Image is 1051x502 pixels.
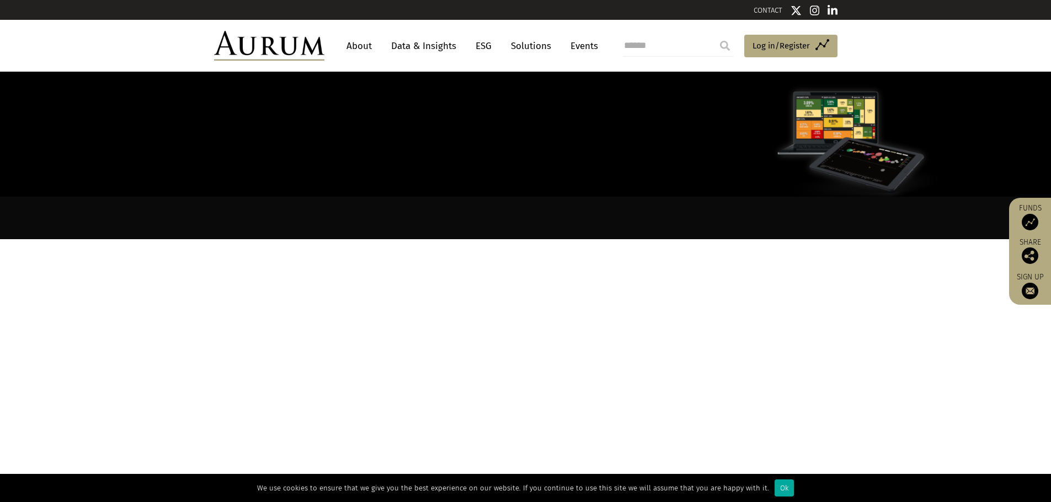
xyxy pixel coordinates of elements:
img: Sign up to our newsletter [1022,283,1038,299]
input: Submit [714,35,736,57]
img: Share this post [1022,247,1038,264]
a: Funds [1015,203,1045,230]
span: Log in/Register [753,39,810,52]
img: Twitter icon [791,5,802,16]
img: Aurum [214,31,324,61]
img: Access Funds [1022,214,1038,230]
a: CONTACT [754,6,782,14]
img: Instagram icon [810,5,820,16]
img: Linkedin icon [828,5,837,16]
a: Data & Insights [386,36,462,56]
a: Events [565,36,598,56]
a: Log in/Register [744,35,837,58]
div: Share [1015,239,1045,264]
a: Sign up [1015,272,1045,299]
a: About [341,36,377,56]
div: Ok [775,479,794,496]
a: ESG [470,36,497,56]
a: Solutions [505,36,557,56]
